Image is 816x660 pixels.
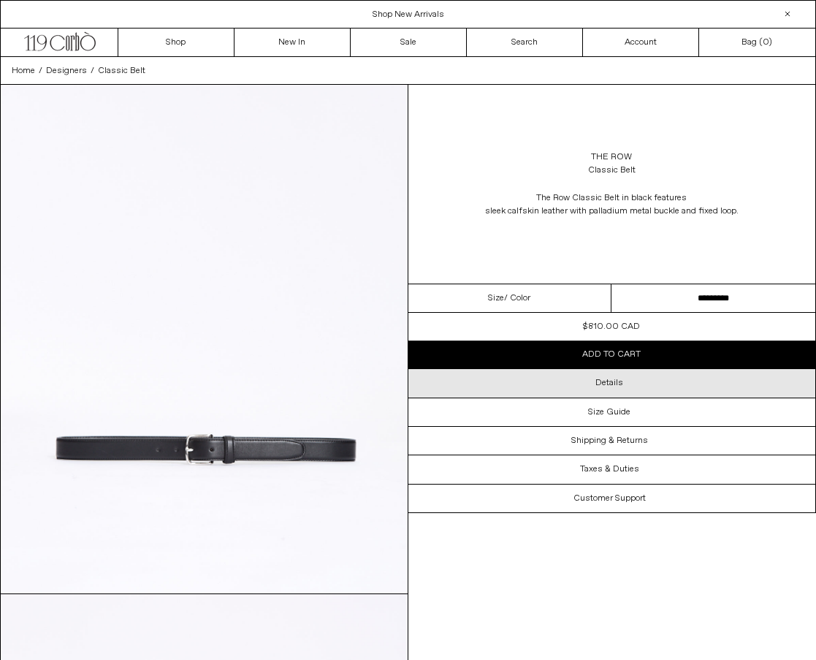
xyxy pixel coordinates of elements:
h3: Details [595,378,623,388]
h3: Taxes & Duties [580,464,639,474]
a: New In [234,29,351,56]
div: The Row Classic Belt in black features [465,191,758,218]
h3: Customer Support [573,493,646,504]
span: Add to cart [582,349,641,360]
a: Account [583,29,699,56]
span: Size [488,292,504,305]
a: Designers [46,64,87,77]
a: Classic Belt [98,64,145,77]
span: sleek calfskin leather with palladium metal buckle and fixed loop. [485,205,739,218]
span: / Color [504,292,530,305]
span: Designers [46,65,87,77]
span: Classic Belt [98,65,145,77]
span: 0 [763,37,769,48]
span: / [39,64,42,77]
a: Shop [118,29,234,56]
button: Add to cart [408,341,816,368]
img: 2024-02-2546_1800x1800.jpg [1,85,408,593]
div: Classic Belt [588,164,636,177]
a: Search [467,29,583,56]
a: Sale [351,29,467,56]
h3: Size Guide [588,407,630,417]
span: Home [12,65,35,77]
a: Bag () [699,29,815,56]
a: The Row [591,151,632,164]
a: Shop New Arrivals [373,9,444,20]
span: / [91,64,94,77]
span: ) [763,36,772,49]
a: Home [12,64,35,77]
div: $810.00 CAD [583,320,640,333]
h3: Shipping & Returns [571,436,648,446]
